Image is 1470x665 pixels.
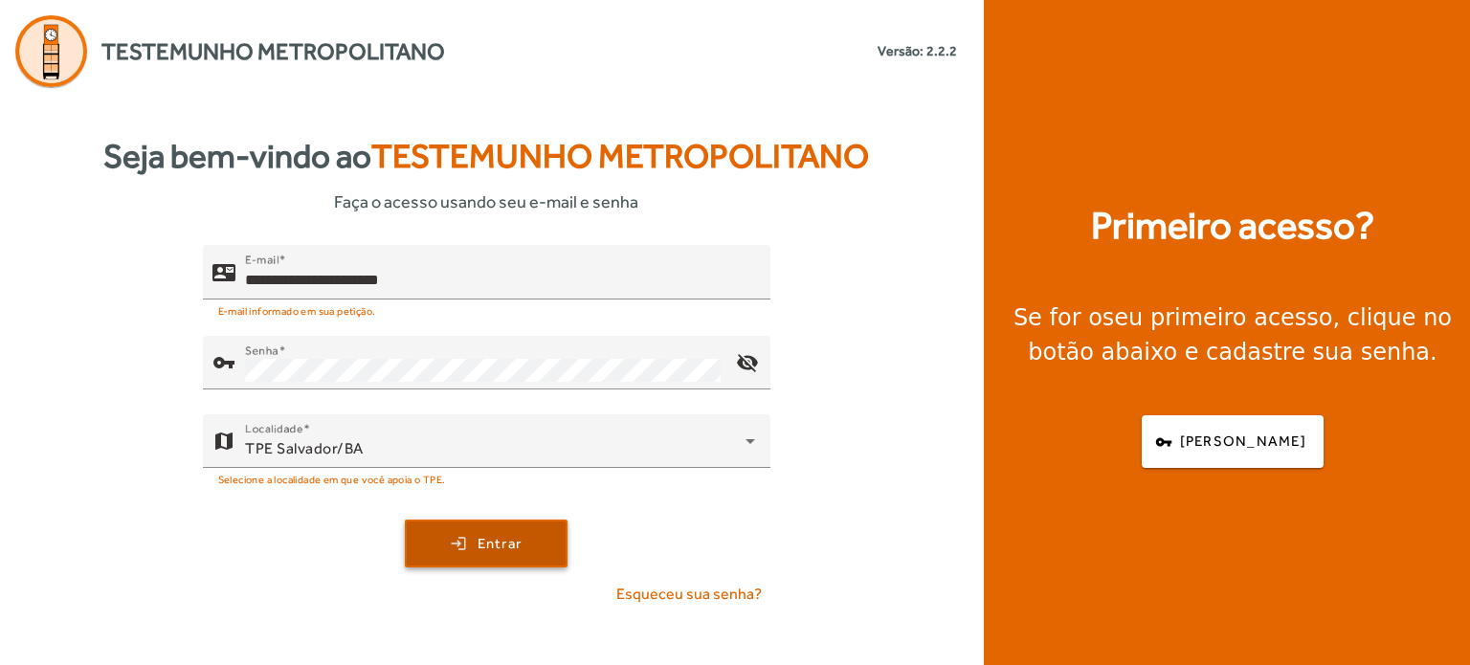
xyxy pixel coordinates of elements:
[478,533,523,555] span: Entrar
[1007,300,1459,369] div: Se for o , clique no botão abaixo e cadastre sua senha.
[334,188,638,214] span: Faça o acesso usando seu e-mail e senha
[245,344,278,357] mat-label: Senha
[724,340,769,386] mat-icon: visibility_off
[212,351,235,374] mat-icon: vpn_key
[245,422,303,435] mat-label: Localidade
[218,299,376,321] mat-hint: E-mail informado em sua petição.
[1091,197,1374,255] strong: Primeiro acesso?
[1180,431,1306,453] span: [PERSON_NAME]
[1102,304,1333,331] strong: seu primeiro acesso
[405,520,568,567] button: Entrar
[15,15,87,87] img: Logo Agenda
[212,430,235,453] mat-icon: map
[218,468,446,489] mat-hint: Selecione a localidade em que você apoia o TPE.
[616,583,762,606] span: Esqueceu sua senha?
[371,137,869,175] span: Testemunho Metropolitano
[878,41,957,61] small: Versão: 2.2.2
[1142,415,1324,468] button: [PERSON_NAME]
[212,261,235,284] mat-icon: contact_mail
[103,131,869,182] strong: Seja bem-vindo ao
[101,34,445,69] span: Testemunho Metropolitano
[245,439,364,457] span: TPE Salvador/BA
[245,253,278,266] mat-label: E-mail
